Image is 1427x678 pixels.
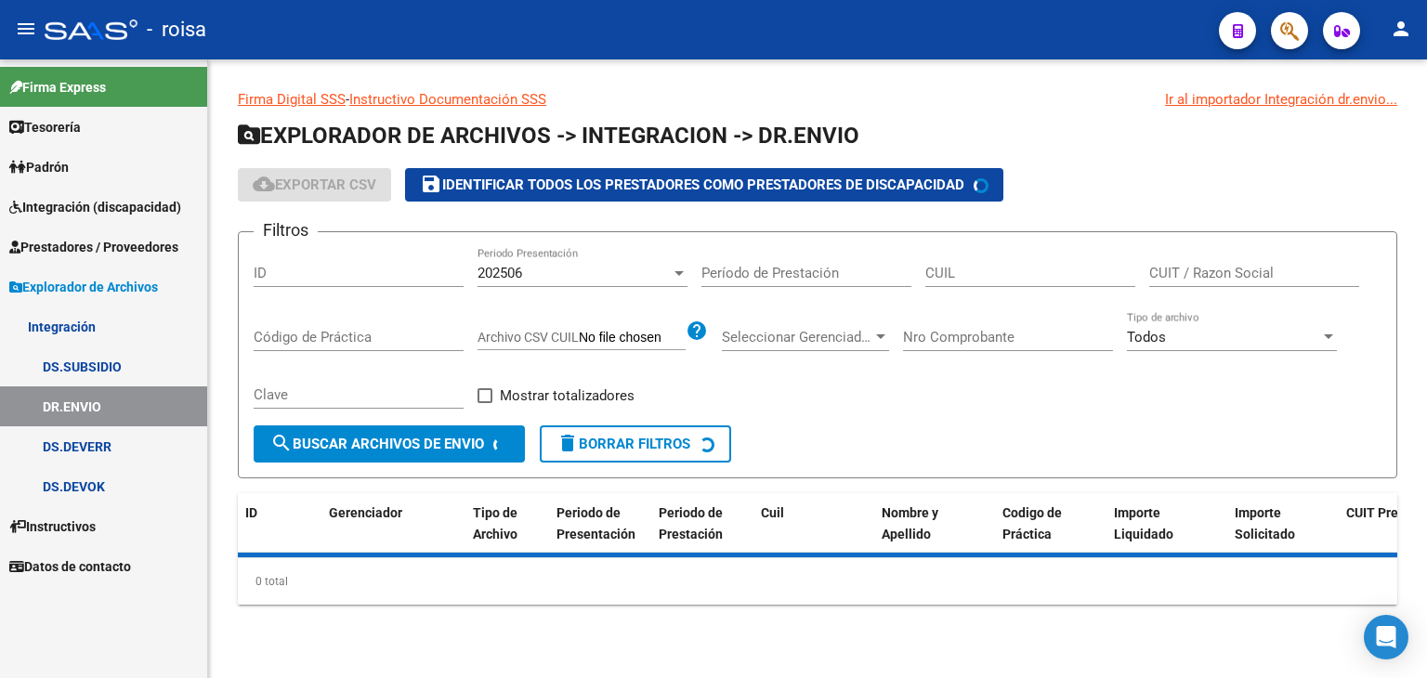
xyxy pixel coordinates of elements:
mat-icon: cloud_download [253,173,275,195]
mat-icon: person [1390,18,1412,40]
span: Codigo de Práctica [1002,505,1062,541]
button: Identificar todos los Prestadores como Prestadores de Discapacidad [405,168,1003,202]
span: Identificar todos los Prestadores como Prestadores de Discapacidad [420,176,964,193]
datatable-header-cell: Importe Solicitado [1227,493,1339,554]
span: Todos [1127,329,1166,346]
a: Instructivo Documentación SSS [349,91,546,108]
span: Buscar Archivos de Envio [270,436,484,452]
button: Exportar CSV [238,168,391,202]
datatable-header-cell: Tipo de Archivo [465,493,549,554]
datatable-header-cell: Importe Liquidado [1106,493,1227,554]
button: Buscar Archivos de Envio [254,425,525,463]
div: 0 total [238,558,1397,605]
h3: Filtros [254,217,318,243]
span: Integración (discapacidad) [9,197,181,217]
span: Mostrar totalizadores [500,385,635,407]
datatable-header-cell: Nombre y Apellido [874,493,995,554]
span: ID [245,505,257,520]
span: Instructivos [9,516,96,537]
span: 202506 [478,265,522,281]
span: Periodo de Prestación [659,505,723,541]
button: Borrar Filtros [540,425,731,463]
input: Archivo CSV CUIL [579,330,686,346]
mat-icon: delete [556,432,579,454]
span: Datos de contacto [9,556,131,577]
mat-icon: search [270,432,293,454]
datatable-header-cell: Cuil [753,493,874,554]
div: Ir al importador Integración dr.envio... [1165,89,1397,110]
span: EXPLORADOR DE ARCHIVOS -> INTEGRACION -> DR.ENVIO [238,123,859,149]
span: Archivo CSV CUIL [478,330,579,345]
mat-icon: menu [15,18,37,40]
span: Padrón [9,157,69,177]
mat-icon: help [686,319,708,342]
span: Tipo de Archivo [473,505,517,541]
datatable-header-cell: Periodo de Prestación [651,493,753,554]
span: Tesorería [9,117,81,137]
datatable-header-cell: ID [238,493,321,554]
div: Open Intercom Messenger [1364,615,1408,659]
p: - [238,89,1397,110]
span: Nombre y Apellido [882,505,938,541]
mat-icon: save [420,173,442,195]
span: Importe Solicitado [1235,505,1295,541]
span: Explorador de Archivos [9,277,158,297]
span: Importe Liquidado [1114,505,1173,541]
datatable-header-cell: Periodo de Presentación [549,493,651,554]
span: - roisa [147,9,206,50]
span: Borrar Filtros [556,436,690,452]
span: Seleccionar Gerenciador [722,329,872,346]
span: Firma Express [9,77,106,98]
span: Prestadores / Proveedores [9,237,178,257]
span: Cuil [761,505,784,520]
span: Exportar CSV [253,176,376,193]
span: Gerenciador [329,505,402,520]
span: Periodo de Presentación [556,505,635,541]
datatable-header-cell: Gerenciador [321,493,465,554]
datatable-header-cell: Codigo de Práctica [995,493,1106,554]
a: Firma Digital SSS [238,91,346,108]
